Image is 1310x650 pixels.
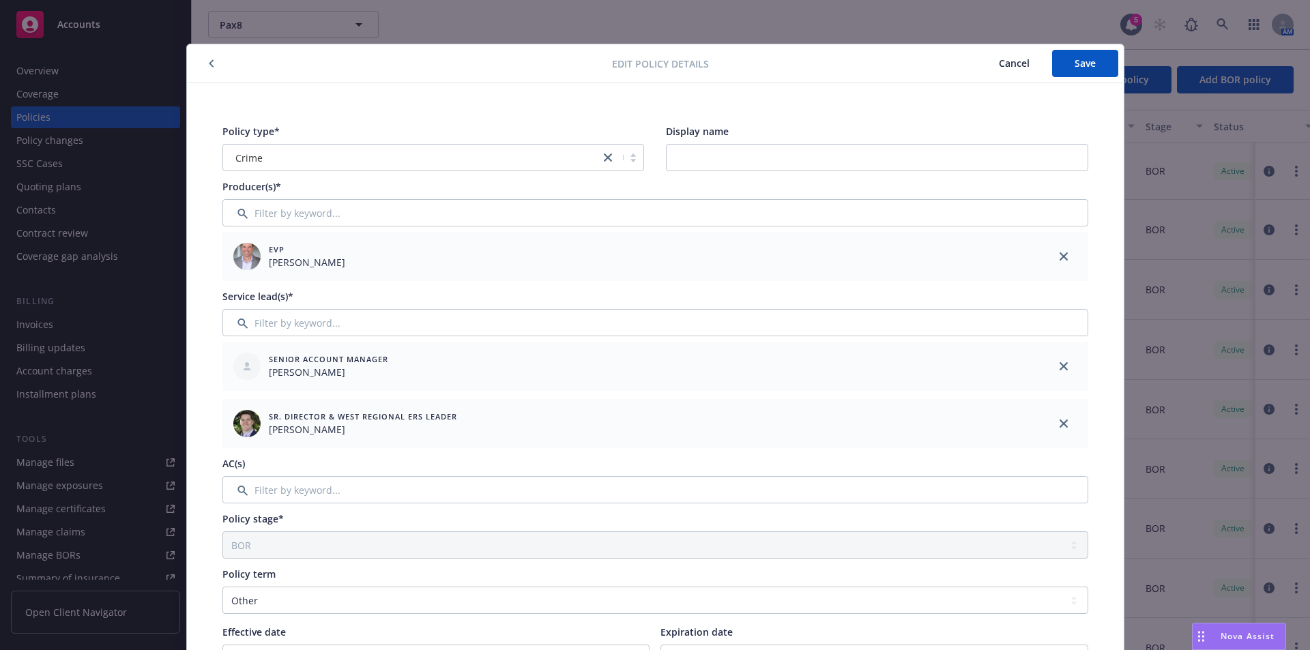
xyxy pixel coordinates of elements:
span: EVP [269,243,345,255]
span: Nova Assist [1221,630,1275,642]
input: Filter by keyword... [222,309,1088,336]
span: Senior Account Manager [269,353,388,365]
span: Producer(s)* [222,180,281,193]
span: [PERSON_NAME] [269,365,388,379]
button: Save [1052,50,1118,77]
span: Expiration date [660,625,733,638]
a: close [600,149,616,166]
span: Policy term [222,567,276,580]
span: AC(s) [222,457,245,470]
span: Effective date [222,625,286,638]
a: close [1056,248,1072,265]
img: employee photo [233,243,261,270]
div: Drag to move [1193,623,1210,649]
img: employee photo [233,410,261,437]
span: Service lead(s)* [222,290,293,303]
span: Cancel [999,57,1030,70]
span: Policy type* [222,125,280,138]
span: Save [1075,57,1096,70]
span: Crime [230,151,594,165]
input: Filter by keyword... [222,199,1088,226]
a: close [1056,415,1072,432]
span: Sr. Director & West Regional ERS Leader [269,411,457,422]
span: [PERSON_NAME] [269,422,457,437]
span: Policy stage* [222,512,284,525]
button: Nova Assist [1192,623,1286,650]
span: Edit policy details [612,57,709,71]
input: Filter by keyword... [222,476,1088,503]
span: Crime [235,151,263,165]
span: [PERSON_NAME] [269,255,345,269]
span: Display name [666,125,729,138]
button: Cancel [976,50,1052,77]
a: close [1056,358,1072,374]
